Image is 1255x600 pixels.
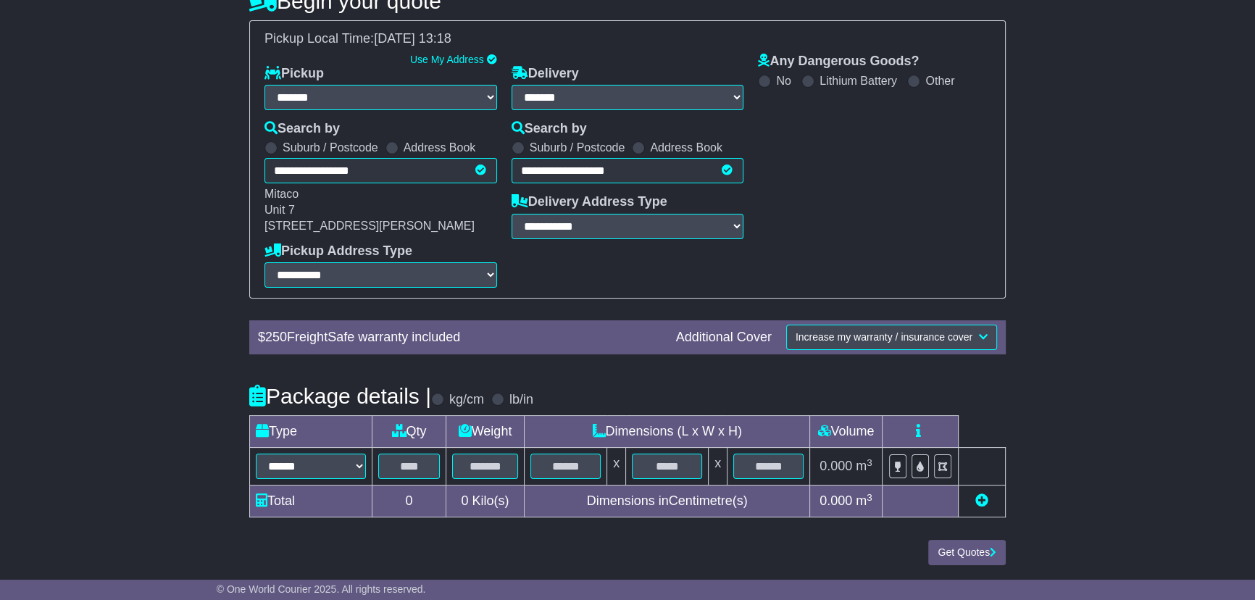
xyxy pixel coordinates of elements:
label: lb/in [509,392,533,408]
span: © One World Courier 2025. All rights reserved. [217,583,426,595]
span: [STREET_ADDRESS][PERSON_NAME] [264,220,475,232]
td: Dimensions (L x W x H) [525,416,810,448]
label: Any Dangerous Goods? [758,54,919,70]
div: $ FreightSafe warranty included [251,330,669,346]
div: Additional Cover [669,330,779,346]
label: Search by [512,121,587,137]
div: Pickup Local Time: [257,31,998,47]
label: Address Book [650,141,722,154]
td: Dimensions in Centimetre(s) [525,486,810,517]
label: Delivery Address Type [512,194,667,210]
label: Address Book [404,141,476,154]
label: kg/cm [449,392,484,408]
span: Mitaco [264,188,299,200]
button: Increase my warranty / insurance cover [786,325,997,350]
button: Get Quotes [928,540,1006,565]
h4: Package details | [249,384,431,408]
td: 0 [372,486,446,517]
td: Total [250,486,372,517]
span: 0 [461,493,468,508]
td: x [607,448,626,486]
span: m [856,493,872,508]
label: Suburb / Postcode [530,141,625,154]
label: No [776,74,791,88]
span: Increase my warranty / insurance cover [796,331,972,343]
span: 250 [265,330,287,344]
span: 0.000 [820,493,852,508]
td: Type [250,416,372,448]
a: Use My Address [410,54,484,65]
label: Search by [264,121,340,137]
a: Add new item [975,493,988,508]
label: Delivery [512,66,579,82]
label: Other [925,74,954,88]
span: Unit 7 [264,204,295,216]
label: Lithium Battery [820,74,897,88]
sup: 3 [867,492,872,503]
span: [DATE] 13:18 [374,31,451,46]
label: Suburb / Postcode [283,141,378,154]
td: Volume [809,416,882,448]
sup: 3 [867,457,872,468]
td: Qty [372,416,446,448]
td: x [709,448,727,486]
td: Weight [446,416,525,448]
span: 0.000 [820,459,852,473]
span: m [856,459,872,473]
td: Kilo(s) [446,486,525,517]
label: Pickup [264,66,324,82]
label: Pickup Address Type [264,243,412,259]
